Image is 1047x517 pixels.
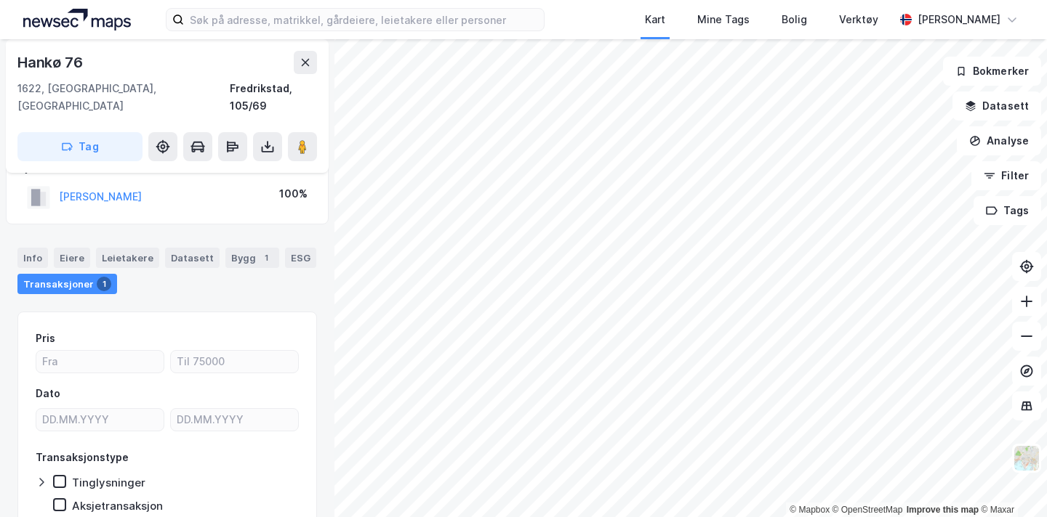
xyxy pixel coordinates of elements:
img: logo.a4113a55bc3d86da70a041830d287a7e.svg [23,9,131,30]
button: Analyse [957,126,1041,155]
input: DD.MM.YYYY [171,409,298,431]
button: Tag [17,132,143,161]
div: Verktøy [839,11,878,28]
div: Hankø 76 [17,51,85,74]
div: Kart [645,11,665,28]
div: Kontrollprogram for chat [974,447,1047,517]
div: Transaksjoner [17,274,117,294]
div: Dato [36,385,60,402]
div: Bygg [225,248,279,268]
div: Eiere [54,248,90,268]
input: Søk på adresse, matrikkel, gårdeiere, leietakere eller personer [184,9,544,30]
button: Tags [974,196,1041,225]
div: Fredrikstad, 105/69 [230,80,317,115]
button: Bokmerker [943,57,1041,86]
input: Til 75000 [171,351,298,373]
div: ESG [285,248,316,268]
a: Improve this map [907,505,979,515]
iframe: Chat Widget [974,447,1047,517]
div: Tinglysninger [72,476,145,489]
a: OpenStreetMap [833,505,903,515]
div: Mine Tags [697,11,750,28]
div: Bolig [782,11,807,28]
div: Pris [36,330,55,347]
button: Datasett [952,91,1041,121]
div: Transaksjonstype [36,449,129,466]
div: Leietakere [96,248,159,268]
input: Fra [36,351,164,373]
div: [PERSON_NAME] [918,11,1000,28]
div: Aksjetransaksjon [72,499,163,513]
div: 1 [259,251,273,265]
button: Filter [971,161,1041,190]
img: Z [1013,444,1040,472]
div: Info [17,248,48,268]
div: 100% [279,185,308,203]
div: 1 [97,277,111,291]
div: 1622, [GEOGRAPHIC_DATA], [GEOGRAPHIC_DATA] [17,80,230,115]
div: Datasett [165,248,220,268]
a: Mapbox [790,505,830,515]
input: DD.MM.YYYY [36,409,164,431]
